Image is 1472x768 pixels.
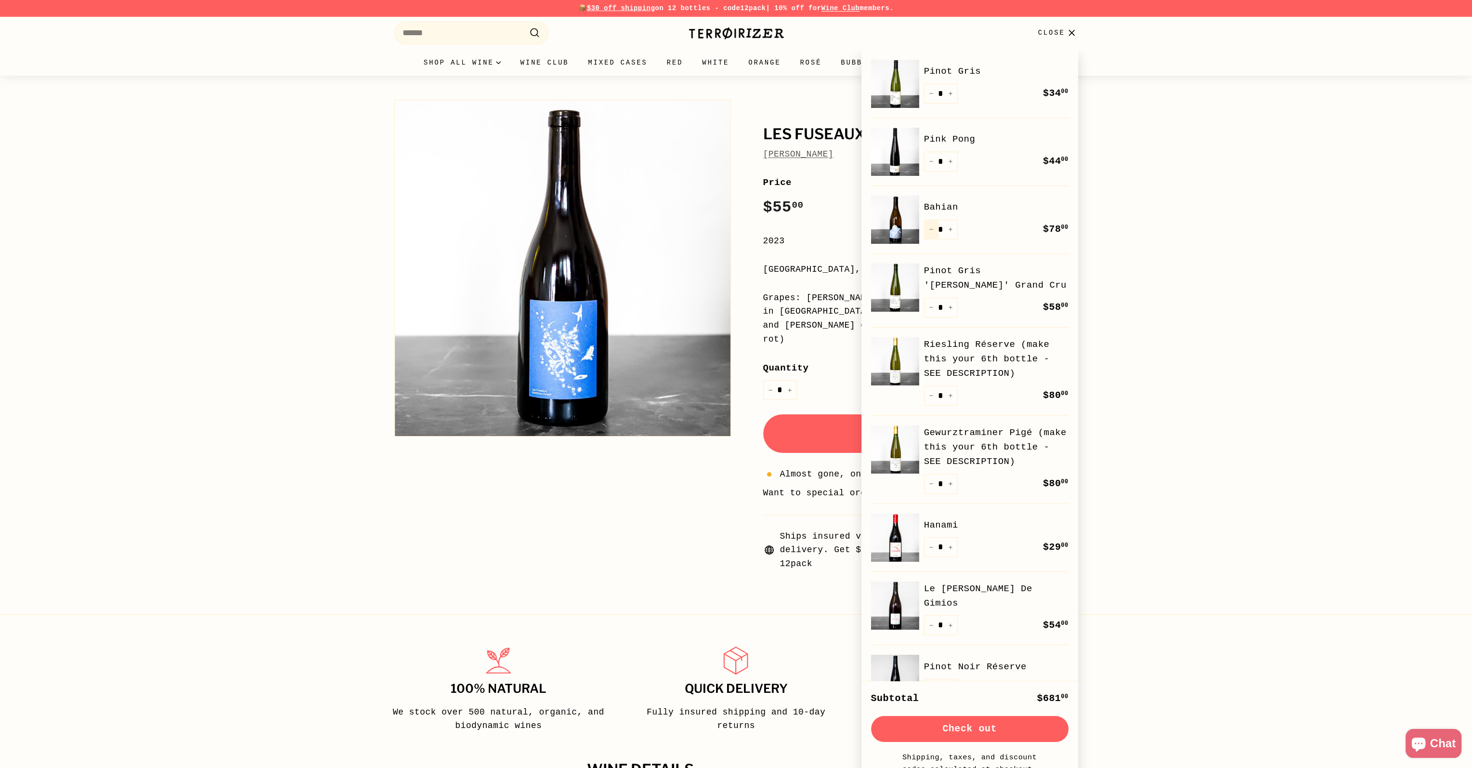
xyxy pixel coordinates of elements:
[391,705,607,733] p: We stock over 500 natural, organic, and biodynamic wines
[1037,691,1068,706] div: $681
[763,380,797,400] input: quantity
[871,264,919,312] img: Pinot Gris 'Steiner' Grand Cru
[1043,620,1068,631] span: $54
[871,60,919,108] img: Pinot Gris
[1043,390,1068,401] span: $80
[1043,88,1068,99] span: $34
[1061,390,1068,397] sup: 00
[1061,693,1068,700] sup: 00
[763,126,1078,143] h1: Les Fuseaux
[924,64,1068,79] a: Pinot Gris
[1043,542,1068,553] span: $29
[924,537,938,557] button: Reduce item quantity by one
[1043,156,1068,167] span: $44
[763,199,804,216] span: $55
[871,691,919,706] div: Subtotal
[763,263,1078,277] div: [GEOGRAPHIC_DATA], [GEOGRAPHIC_DATA]
[763,149,834,159] a: [PERSON_NAME]
[763,361,1078,375] label: Quantity
[1061,302,1068,309] sup: 00
[924,337,1068,381] a: Riesling Réserve (make this your 6th bottle - SEE DESCRIPTION)
[943,679,958,699] button: Increase item quantity by one
[943,615,958,635] button: Increase item quantity by one
[740,4,766,12] strong: 12pack
[871,655,919,703] img: Pinot Noir Réserve
[871,514,919,562] img: Hanami
[924,582,1068,611] a: Le [PERSON_NAME] De Gimios
[657,50,692,76] a: Red
[1043,478,1068,489] span: $80
[924,660,1068,674] a: Pinot Noir Réserve
[763,291,1078,346] div: Grapes: [PERSON_NAME] (sibling of [PERSON_NAME], created in [GEOGRAPHIC_DATA] in the 1970’s, a cr...
[414,50,511,76] summary: Shop all wine
[1061,224,1068,231] sup: 00
[391,682,607,696] h3: 100% Natural
[924,298,938,318] button: Reduce item quantity by one
[924,679,938,699] button: Reduce item quantity by one
[1061,88,1068,95] sup: 00
[924,200,1068,214] a: Bahian
[780,530,1078,571] span: Ships insured via UPS, available for local pickup or delivery. Get $30 off shipping on 12-packs -...
[924,615,938,635] button: Reduce item quantity by one
[1043,224,1068,235] span: $78
[1061,620,1068,627] sup: 00
[943,298,958,318] button: Increase item quantity by one
[692,50,739,76] a: White
[871,582,919,630] img: Le Petit Rosé De Gimios
[871,716,1068,742] button: Check out
[790,50,831,76] a: Rosé
[924,132,1068,146] a: Pink Pong
[763,380,778,400] button: Reduce item quantity by one
[1038,27,1065,38] span: Close
[1403,729,1464,760] inbox-online-store-chat: Shopify online store chat
[578,50,657,76] a: Mixed Cases
[924,518,1068,532] a: Hanami
[1032,19,1083,47] button: Close
[871,425,919,474] img: Gewurztraminer Pigé (make this your 6th bottle - SEE DESCRIPTION)
[924,474,938,494] button: Reduce item quantity by one
[871,337,919,385] img: Riesling Réserve (make this your 6th bottle - SEE DESCRIPTION)
[782,380,797,400] button: Increase item quantity by one
[871,196,919,244] img: Bahian
[1061,156,1068,163] sup: 00
[924,220,938,239] button: Reduce item quantity by one
[924,264,1068,293] a: Pinot Gris '[PERSON_NAME]' Grand Cru
[943,537,958,557] button: Increase item quantity by one
[943,474,958,494] button: Increase item quantity by one
[763,414,1078,453] button: Add to cart
[924,386,938,406] button: Reduce item quantity by one
[375,50,1097,76] div: Primary
[628,705,844,733] p: Fully insured shipping and 10-day returns
[739,50,790,76] a: Orange
[1061,478,1068,485] sup: 00
[394,3,1078,13] p: 📦 on 12 bottles - code | 10% off for members.
[1061,542,1068,549] sup: 00
[871,128,919,176] img: Pink Pong
[510,50,578,76] a: Wine Club
[831,50,888,76] a: Bubbles
[924,425,1068,469] a: Gewurztraminer Pigé (make this your 6th bottle - SEE DESCRIPTION)
[792,200,803,211] sup: 00
[763,486,1078,500] li: Want to special order this item?
[943,84,958,104] button: Increase item quantity by one
[924,152,938,172] button: Reduce item quantity by one
[763,234,1078,248] div: 2023
[780,467,910,481] span: Almost gone, only 2 left
[821,4,860,12] a: Wine Club
[628,682,844,696] h3: Quick delivery
[763,175,1078,190] label: Price
[943,220,958,239] button: Increase item quantity by one
[943,386,958,406] button: Increase item quantity by one
[587,4,655,12] span: $30 off shipping
[1043,302,1068,313] span: $58
[924,84,938,104] button: Reduce item quantity by one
